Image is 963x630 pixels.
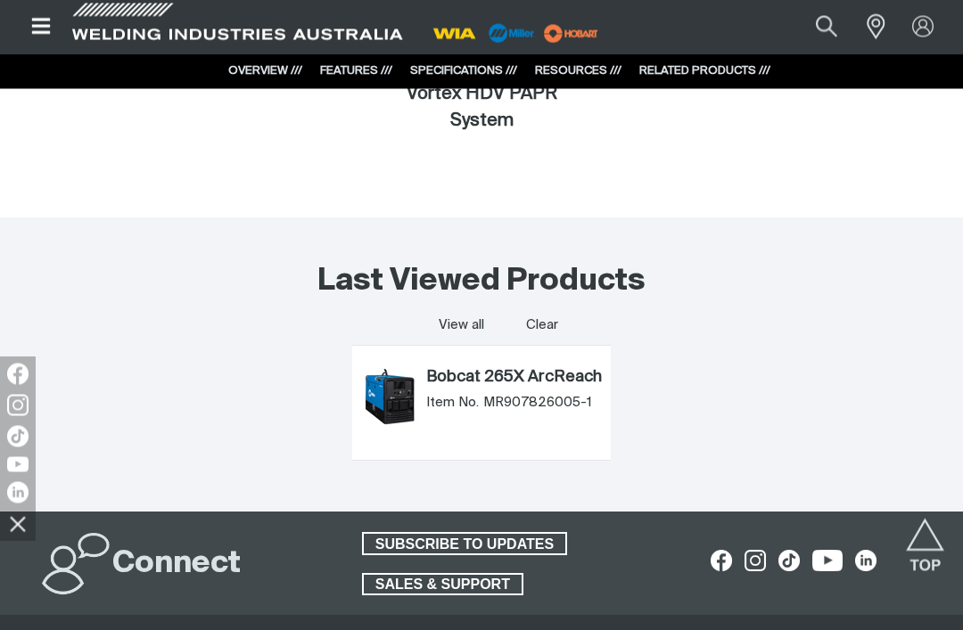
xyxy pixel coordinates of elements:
[535,65,621,77] a: RESOURCES ///
[774,7,857,47] input: Product name or item number...
[439,317,484,335] a: View all last viewed products
[352,364,612,443] article: Bobcat 265X ArcReach (MR907826005-1)
[362,574,523,597] a: SALES & SUPPORT
[320,65,392,77] a: FEATURES ///
[228,65,302,77] a: OVERVIEW ///
[539,20,604,47] img: miller
[112,545,241,585] h2: Connect
[364,574,522,597] span: SALES & SUPPORT
[362,533,567,556] a: SUBSCRIBE TO UPDATES
[426,369,602,389] a: Bobcat 265X ArcReach
[483,395,592,413] span: MR907826005-1
[364,533,565,556] span: SUBSCRIBE TO UPDATES
[905,519,945,559] button: Scroll to top
[539,27,604,40] a: miller
[7,364,29,385] img: Facebook
[426,395,479,413] span: Item No.
[317,263,646,302] h2: Last Viewed Products
[386,82,577,135] figcaption: Vortex HDV PAPR System
[361,369,418,426] img: Bobcat 265X ArcReach
[7,457,29,472] img: YouTube
[7,426,29,447] img: TikTok
[639,65,770,77] a: RELATED PRODUCTS ///
[410,65,517,77] a: SPECIFICATIONS ///
[522,315,562,339] button: Clear all last viewed products
[796,7,857,47] button: Search products
[3,509,33,539] img: hide socials
[7,395,29,416] img: Instagram
[7,482,29,503] img: LinkedIn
